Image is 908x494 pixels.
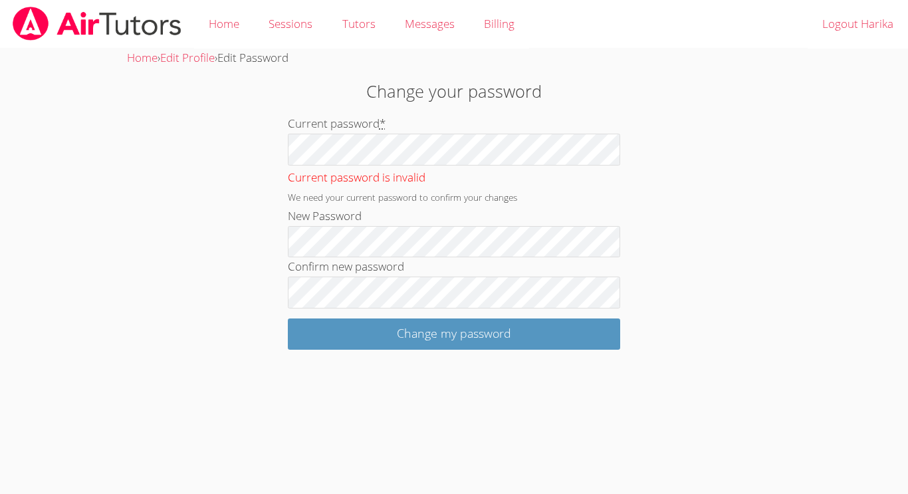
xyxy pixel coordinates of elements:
[217,50,288,65] span: Edit Password
[288,259,404,274] label: Confirm new password
[127,49,781,68] div: › ›
[288,116,386,131] label: Current password
[11,7,183,41] img: airtutors_banner-c4298cdbf04f3fff15de1276eac7730deb9818008684d7c2e4769d2f7ddbe033.png
[127,50,158,65] a: Home
[380,116,386,131] abbr: required
[288,191,517,203] small: We need your current password to confirm your changes
[288,166,620,187] div: Current password is invalid
[209,78,699,104] h2: Change your password
[288,318,620,350] input: Change my password
[288,208,362,223] label: New Password
[160,50,215,65] a: Edit Profile
[405,16,455,31] span: Messages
